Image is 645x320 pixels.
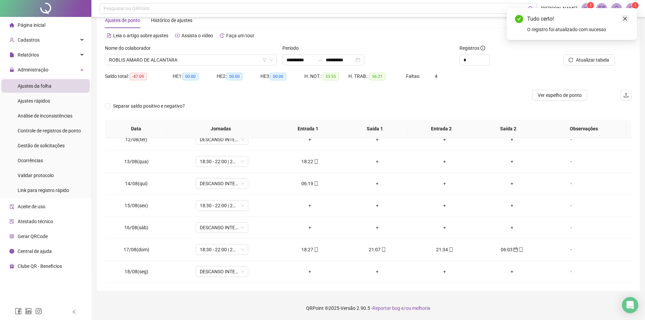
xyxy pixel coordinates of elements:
[282,268,338,275] div: +
[484,224,540,231] div: +
[182,73,198,80] span: 00:00
[18,83,51,89] span: Ajustes da folha
[105,120,167,138] th: Data
[349,224,406,231] div: +
[227,73,242,80] span: 00:00
[18,143,65,148] span: Gestão de solicitações
[349,136,406,143] div: +
[124,225,148,230] span: 16/08(sáb)
[484,246,540,253] div: 06:03
[621,15,629,22] a: Close
[269,58,273,62] span: down
[563,55,615,65] button: Atualizar tabela
[622,297,638,313] div: Open Intercom Messenger
[416,180,473,187] div: +
[125,269,148,274] span: 18/08(seg)
[124,159,149,164] span: 13/08(qua)
[408,120,475,138] th: Entrada 2
[541,120,626,138] th: Observações
[173,72,217,80] div: HE 1:
[589,3,592,8] span: 1
[475,120,541,138] th: Saída 2
[200,222,244,233] span: DESCANSO INTER-JORNADA
[181,33,213,38] span: Assista o vídeo
[614,5,620,12] span: bell
[260,72,304,80] div: HE 3:
[9,264,14,269] span: gift
[623,16,627,21] span: close
[484,202,540,209] div: +
[576,56,609,64] span: Atualizar tabela
[318,57,323,63] span: to
[541,5,577,12] span: [PERSON_NAME]
[125,203,148,208] span: 15/08(sex)
[282,180,338,187] div: 06:19
[125,137,147,142] span: 12/08(ter)
[18,22,45,28] span: Página inicial
[72,310,77,314] span: left
[9,219,14,224] span: solution
[416,136,473,143] div: +
[270,73,286,80] span: 00:00
[313,247,319,252] span: mobile
[130,73,147,80] span: -47:09
[282,202,338,209] div: +
[416,158,473,165] div: +
[18,158,43,163] span: Ocorrências
[200,244,244,255] span: 18:30 - 22:00 | 22:30 - 06:30
[551,180,591,187] div: -
[448,247,453,252] span: mobile
[551,268,591,275] div: -
[538,91,582,99] span: Ver espelho de ponto
[200,134,244,145] span: DESCANSO INTER-JORNADA
[91,296,645,320] footer: QRPoint © 2025 - 2.90.5 -
[313,159,319,164] span: mobile
[318,57,323,63] span: swap-right
[113,33,168,38] span: Leia o artigo sobre ajustes
[200,200,244,211] span: 18:30 - 22:00 | 22:30 - 06:30
[18,173,54,178] span: Validar protocolo
[18,98,50,104] span: Ajustes rápidos
[551,224,591,231] div: -
[341,305,356,311] span: Versão
[15,308,22,315] span: facebook
[313,181,319,186] span: mobile
[125,181,148,186] span: 14/08(qui)
[151,18,192,23] span: Histórico de ajustes
[515,15,523,23] span: check-circle
[105,72,173,80] div: Saldo total:
[551,136,591,143] div: -
[372,305,430,311] span: Reportar bug e/ou melhoria
[275,120,341,138] th: Entrada 1
[226,33,254,38] span: Faça um tour
[599,5,605,12] span: mail
[18,113,72,119] span: Análise de inconsistências
[18,37,40,43] span: Cadastros
[109,55,273,65] span: ROBLIS AMARO DE ALCANTARA
[480,46,485,50] span: info-circle
[513,247,518,252] span: calendar
[532,90,587,101] button: Ver espelho de ponto
[381,247,386,252] span: mobile
[459,44,485,52] span: Registros
[587,2,594,9] sup: 1
[18,249,52,254] span: Central de ajuda
[110,102,188,110] span: Separar saldo positivo e negativo?
[527,15,629,23] div: Tudo certo!
[341,120,408,138] th: Saída 1
[484,158,540,165] div: +
[105,18,140,23] span: Ajustes de ponto
[200,156,244,167] span: 18:30 - 22:00 | 22:30 - 06:30
[416,202,473,209] div: +
[584,5,590,12] span: notification
[282,136,338,143] div: +
[551,202,591,209] div: -
[416,224,473,231] div: +
[282,158,338,165] div: 18:22
[282,246,338,253] div: 18:27
[18,67,48,72] span: Administração
[107,33,111,38] span: file-text
[9,23,14,27] span: home
[416,246,473,253] div: 21:34
[349,246,406,253] div: 21:07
